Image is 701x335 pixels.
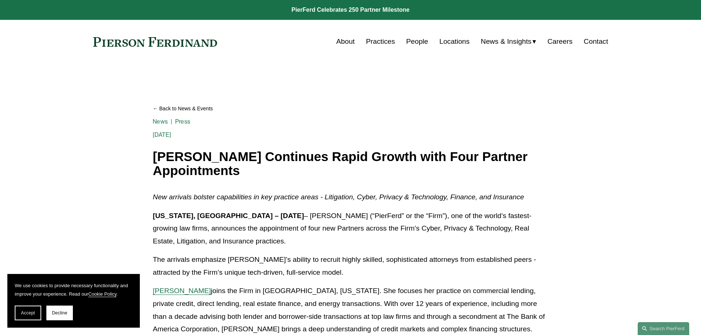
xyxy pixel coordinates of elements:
[584,35,608,49] a: Contact
[481,35,532,48] span: News & Insights
[153,131,171,138] span: [DATE]
[7,274,140,328] section: Cookie banner
[153,212,304,220] strong: [US_STATE], [GEOGRAPHIC_DATA] – [DATE]
[153,287,211,295] a: [PERSON_NAME]
[481,35,537,49] a: folder dropdown
[153,253,548,279] p: The arrivals emphasize [PERSON_NAME]’s ability to recruit highly skilled, sophisticated attorneys...
[15,306,41,320] button: Accept
[439,35,470,49] a: Locations
[638,322,689,335] a: Search this site
[153,150,548,178] h1: [PERSON_NAME] Continues Rapid Growth with Four Partner Appointments
[15,281,132,298] p: We use cookies to provide necessary functionality and improve your experience. Read our .
[88,291,117,297] a: Cookie Policy
[52,310,67,316] span: Decline
[548,35,573,49] a: Careers
[175,118,190,125] a: Press
[21,310,35,316] span: Accept
[366,35,395,49] a: Practices
[153,193,524,201] em: New arrivals bolster capabilities in key practice areas - Litigation, Cyber, Privacy & Technology...
[406,35,428,49] a: People
[336,35,355,49] a: About
[153,210,548,248] p: – [PERSON_NAME] (“PierFerd” or the “Firm”), one of the world’s fastest-growing law firms, announc...
[153,102,548,115] a: Back to News & Events
[153,118,168,125] a: News
[46,306,73,320] button: Decline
